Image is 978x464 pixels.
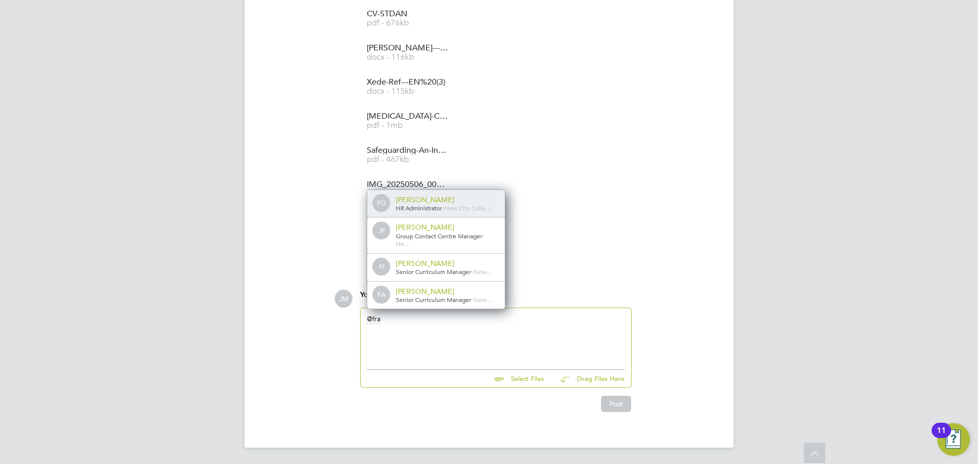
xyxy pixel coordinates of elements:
[396,295,471,304] span: Senior Curriculum Manager
[396,232,482,240] span: Group Contact Centre Manager
[396,287,498,296] div: [PERSON_NAME]
[367,19,448,27] span: pdf - 676kb
[444,204,492,212] span: New City Colle…
[373,195,390,211] span: FO
[367,10,448,18] span: CV-STDAN
[396,223,498,232] div: [PERSON_NAME]
[396,195,498,204] div: [PERSON_NAME]
[552,368,625,390] button: Drag Files Here
[367,314,381,324] span: fra
[367,113,448,120] span: [MEDICAL_DATA]-Certificate13745612
[367,44,448,52] span: [PERSON_NAME]---[PERSON_NAME]-reference
[396,239,411,248] span: Ne…
[373,223,390,239] span: JF
[473,267,493,276] span: New…
[471,295,473,304] span: -
[396,259,498,268] div: [PERSON_NAME]
[367,181,448,188] span: IMG_20250506_0001KeepChSa
[367,10,448,27] a: CV-STDAN pdf - 676kb
[367,147,448,154] span: Safeguarding-An-Introduction-For-Teachers-And-Staff-Certificate
[367,78,448,86] span: Xede-Ref---EN%20(3)
[473,295,493,304] span: New…
[367,53,448,61] span: docx - 116kb
[367,181,448,198] a: IMG_20250506_0001KeepChSa pdf - 1023kb
[367,147,448,163] a: Safeguarding-An-Introduction-For-Teachers-And-Staff-Certificate pdf - 467kb
[937,423,970,456] button: Open Resource Center, 11 new notifications
[335,290,352,308] span: JM
[601,396,631,412] button: Post
[367,113,448,129] a: [MEDICAL_DATA]-Certificate13745612 pdf - 1mb
[442,204,444,212] span: -
[373,287,390,303] span: FA
[367,44,448,61] a: [PERSON_NAME]---[PERSON_NAME]-reference docx - 116kb
[360,290,632,308] div: say:
[396,204,442,212] span: HR Administrator
[367,88,448,95] span: docx - 115kb
[471,267,473,276] span: -
[373,259,390,275] span: FI
[367,156,448,163] span: pdf - 467kb
[937,430,946,444] div: 11
[367,78,448,95] a: Xede-Ref---EN%20(3) docx - 115kb
[360,290,372,299] span: You
[367,122,448,129] span: pdf - 1mb
[482,232,484,240] span: -
[396,267,471,276] span: Senior Curriculum Manager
